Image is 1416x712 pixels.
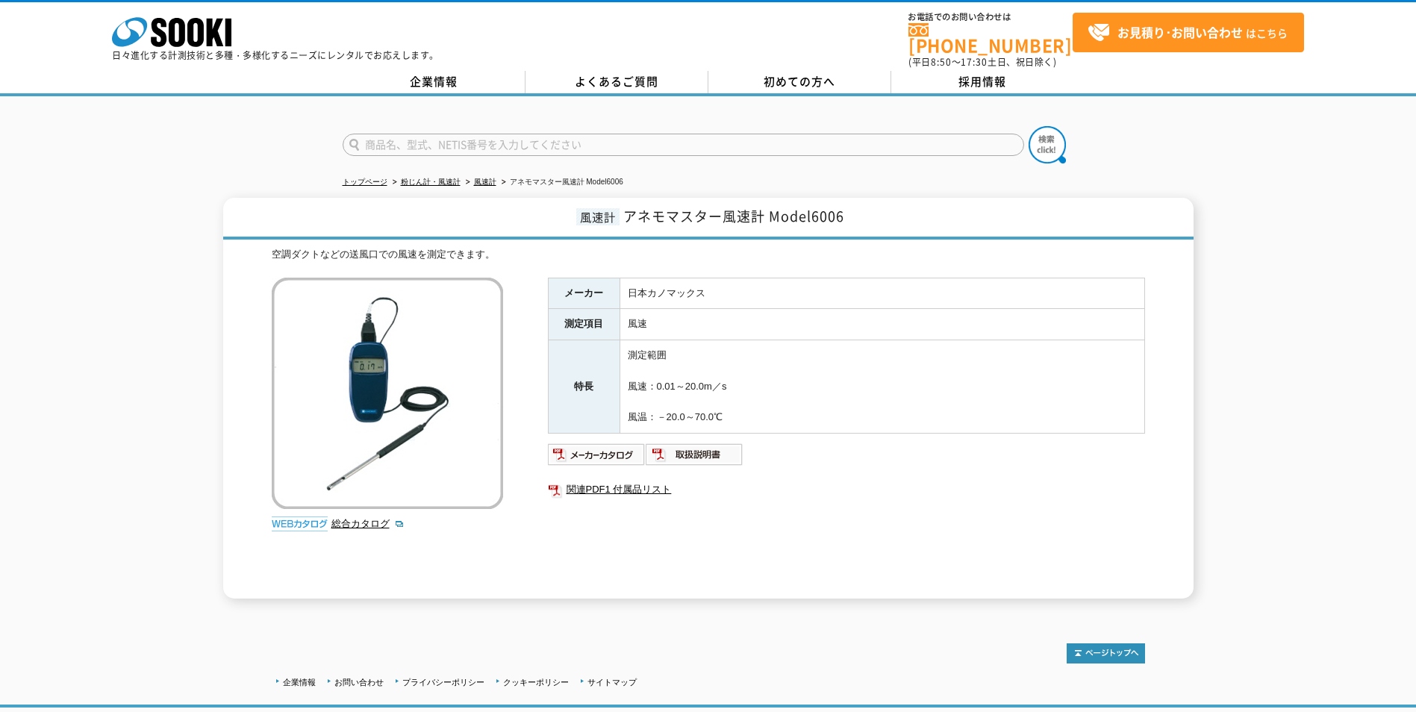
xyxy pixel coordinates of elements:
th: 測定項目 [548,309,620,340]
th: メーカー [548,278,620,309]
img: 取扱説明書 [646,443,743,466]
a: お見積り･お問い合わせはこちら [1073,13,1304,52]
a: 関連PDF1 付属品リスト [548,480,1145,499]
a: クッキーポリシー [503,678,569,687]
span: 17:30 [961,55,988,69]
strong: お見積り･お問い合わせ [1117,23,1243,41]
a: メーカーカタログ [548,452,646,463]
a: よくあるご質問 [525,71,708,93]
span: (平日 ～ 土日、祝日除く) [908,55,1056,69]
a: 初めての方へ [708,71,891,93]
td: 測定範囲 風速：0.01～20.0m／s 風温：－20.0～70.0℃ [620,340,1144,434]
a: 総合カタログ [331,518,405,529]
a: [PHONE_NUMBER] [908,23,1073,54]
span: 8:50 [931,55,952,69]
img: webカタログ [272,516,328,531]
td: 風速 [620,309,1144,340]
img: トップページへ [1067,643,1145,663]
input: 商品名、型式、NETIS番号を入力してください [343,134,1024,156]
span: 初めての方へ [764,73,835,90]
a: 企業情報 [343,71,525,93]
a: サイトマップ [587,678,637,687]
div: 空調ダクトなどの送風口での風速を測定できます。 [272,247,1145,263]
a: お問い合わせ [334,678,384,687]
a: 取扱説明書 [646,452,743,463]
a: 風速計 [474,178,496,186]
a: プライバシーポリシー [402,678,484,687]
img: btn_search.png [1029,126,1066,163]
span: お電話でのお問い合わせは [908,13,1073,22]
span: アネモマスター風速計 Model6006 [623,206,844,226]
a: トップページ [343,178,387,186]
img: メーカーカタログ [548,443,646,466]
td: 日本カノマックス [620,278,1144,309]
a: 採用情報 [891,71,1074,93]
p: 日々進化する計測技術と多種・多様化するニーズにレンタルでお応えします。 [112,51,439,60]
a: 粉じん計・風速計 [401,178,461,186]
img: アネモマスター風速計 Model6006 [272,278,503,509]
span: 風速計 [576,208,620,225]
th: 特長 [548,340,620,434]
a: 企業情報 [283,678,316,687]
li: アネモマスター風速計 Model6006 [499,175,623,190]
span: はこちら [1088,22,1288,44]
